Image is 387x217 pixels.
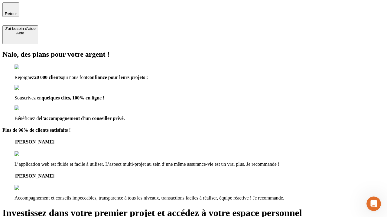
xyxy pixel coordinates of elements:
span: 20 000 clients [34,75,62,80]
p: Accompagnement et conseils impeccables, transparence à tous les niveaux, transactions faciles à r... [15,195,385,201]
span: qui nous font [62,75,87,80]
h4: Plus de 96% de clients satisfaits ! [2,127,385,133]
iframe: Intercom live chat [366,197,381,211]
div: Aide [5,31,36,35]
img: checkmark [15,85,41,90]
p: L’application web est fluide et facile à utiliser. L’aspect multi-projet au sein d’une même assur... [15,162,385,167]
h4: [PERSON_NAME] [15,173,385,179]
span: quelques clics, 100% en ligne ! [41,95,104,100]
button: J’ai besoin d'aideAide [2,25,38,44]
img: checkmark [15,105,41,111]
img: reviews stars [15,185,44,190]
img: checkmark [15,64,41,70]
h2: Nalo, des plans pour votre argent ! [2,50,385,58]
div: J’ai besoin d'aide [5,26,36,31]
span: l’accompagnement d’un conseiller privé. [41,116,125,121]
h4: [PERSON_NAME] [15,139,385,145]
span: Souscrivez en [15,95,41,100]
span: Bénéficiez de [15,116,41,121]
span: Rejoignez [15,75,34,80]
img: reviews stars [15,151,44,157]
button: Retour [2,2,19,17]
span: confiance pour leurs projets ! [87,75,148,80]
span: Retour [5,11,17,16]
